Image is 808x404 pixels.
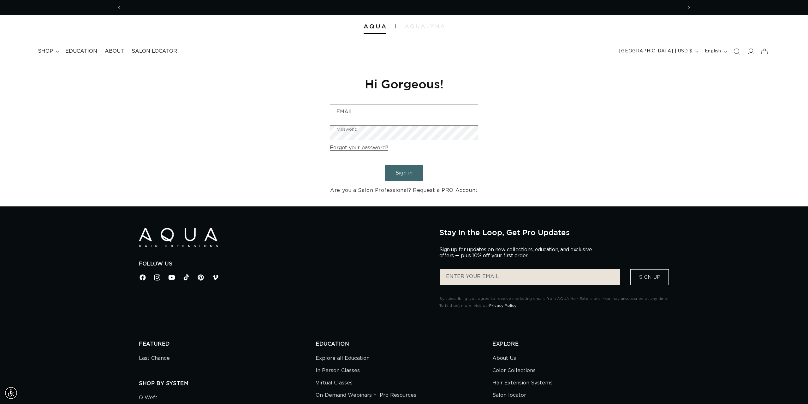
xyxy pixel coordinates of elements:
[492,377,553,389] a: Hair Extension Systems
[492,341,669,348] h2: EXPLORE
[405,24,444,28] img: aqualyna.com
[132,48,177,55] span: Salon Locator
[705,48,721,55] span: English
[4,386,18,400] div: Accessibility Menu
[330,186,478,195] a: Are you a Salon Professional? Request a PRO Account
[730,45,744,58] summary: Search
[34,44,62,58] summary: shop
[615,45,701,57] button: [GEOGRAPHIC_DATA] | USD $
[722,336,808,404] iframe: Chat Widget
[112,2,126,14] button: Previous announcement
[139,393,157,404] a: Q Weft
[439,228,669,237] h2: Stay in the Loop, Get Pro Updates
[105,48,124,55] span: About
[439,295,669,309] p: By subscribing, you agree to receive marketing emails from AQUA Hair Extensions. You may unsubscr...
[316,389,416,401] a: On-Demand Webinars + Pro Resources
[330,143,388,152] a: Forgot your password?
[316,365,360,377] a: In Person Classes
[682,2,696,14] button: Next announcement
[492,389,526,401] a: Salon locator
[489,304,516,307] a: Privacy Policy
[364,24,386,29] img: Aqua Hair Extensions
[62,44,101,58] a: Education
[440,269,620,285] input: ENTER YOUR EMAIL
[139,341,316,348] h2: FEATURED
[38,48,53,55] span: shop
[128,44,181,58] a: Salon Locator
[385,165,423,181] button: Sign in
[330,104,478,119] input: Email
[139,354,170,365] a: Last Chance
[330,76,478,92] h1: Hi Gorgeous!
[630,269,669,285] button: Sign Up
[316,354,370,365] a: Explore all Education
[139,228,218,247] img: Aqua Hair Extensions
[65,48,97,55] span: Education
[139,261,430,267] h2: Follow Us
[619,48,692,55] span: [GEOGRAPHIC_DATA] | USD $
[439,247,597,259] p: Sign up for updates on new collections, education, and exclusive offers — plus 10% off your first...
[492,365,536,377] a: Color Collections
[701,45,730,57] button: English
[492,354,516,365] a: About Us
[316,377,353,389] a: Virtual Classes
[101,44,128,58] a: About
[139,380,316,387] h2: SHOP BY SYSTEM
[316,341,492,348] h2: EDUCATION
